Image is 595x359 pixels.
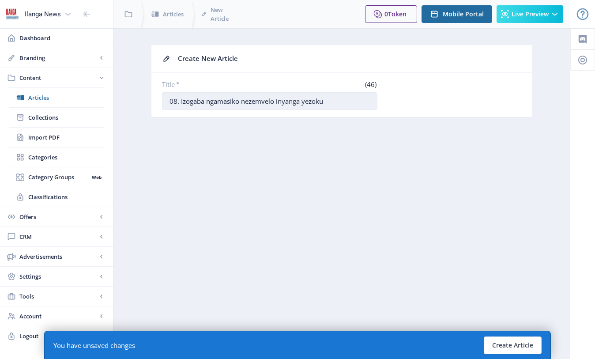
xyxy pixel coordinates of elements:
div: You have unsaved changes [53,341,135,350]
a: Import PDF [9,128,104,147]
span: Category Groups [28,173,89,181]
span: Import PDF [28,133,104,142]
a: Collections [9,108,104,127]
span: Offers [19,212,97,221]
div: Create New Article [178,52,521,65]
span: Dashboard [19,34,106,42]
span: Logout [19,332,106,340]
span: Live Preview [512,11,549,18]
button: 0Token [365,5,417,23]
button: Live Preview [497,5,563,23]
span: Account [19,312,97,321]
a: Category GroupsWeb [9,167,104,187]
span: Articles [28,93,104,102]
button: Create Article [484,336,542,354]
span: Classifications [28,193,104,201]
span: Collections [28,113,104,122]
input: What's the title of your article? [162,92,377,110]
button: Mobile Portal [422,5,492,23]
div: Ilanga News [25,4,61,24]
nb-badge: Web [89,173,104,181]
a: Classifications [9,187,104,207]
a: Categories [9,147,104,167]
span: Settings [19,272,97,281]
span: (46) [364,80,377,89]
span: New Article [211,5,232,23]
a: Articles [9,88,104,107]
span: CRM [19,232,97,241]
span: Token [388,10,407,18]
label: Title [162,80,266,89]
span: Articles [163,10,184,19]
span: Categories [28,153,104,162]
span: Mobile Portal [443,11,484,18]
span: Advertisements [19,252,97,261]
img: 6e32966d-d278-493e-af78-9af65f0c2223.png [5,7,19,21]
span: Content [19,73,97,82]
span: Branding [19,53,97,62]
span: Tools [19,292,97,301]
